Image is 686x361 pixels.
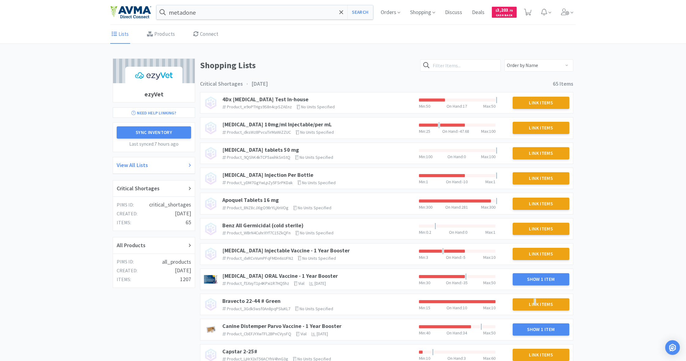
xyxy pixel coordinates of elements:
[446,255,462,260] span: On Hand :
[449,229,465,235] span: On Hand :
[462,280,468,285] span: -35
[447,330,463,336] span: On Hand :
[117,184,160,193] h2: Critical Shortages
[446,179,462,184] span: On Hand :
[419,128,426,134] span: Min :
[222,171,313,178] a: [MEDICAL_DATA] Injection Per Bottle
[513,198,570,210] button: Link Items
[110,6,151,19] img: e4e33dab9f054f5782a47901c742baa9_102.png
[315,281,326,286] span: [DATE]
[419,179,426,184] span: Min :
[426,103,430,109] span: 50
[204,96,217,110] img: no_image.png
[222,96,308,103] a: 4Dx [MEDICAL_DATA] Test In-house
[513,172,570,184] button: Link Items
[301,104,335,110] span: No units specified
[493,179,496,184] span: 1
[204,298,217,311] img: no_image.png
[445,204,462,210] span: On Hand :
[419,255,426,260] span: Min :
[541,326,555,332] span: 1 Item
[227,281,289,286] span: product_fSXxyT1p4KPxi1R7HQ5hz
[464,154,466,159] span: 0
[419,103,426,109] span: Min :
[222,348,257,355] a: Capstar 2-25#
[200,80,243,88] h3: Critical Shortages
[227,230,291,236] span: product_WBrN4CuhrXYf7C15ZkQFn
[489,154,496,159] span: 100
[491,305,496,311] span: 10
[222,247,350,254] a: [MEDICAL_DATA] Injectable Vaccine - 1 Year Booster
[496,9,497,13] span: $
[117,161,148,170] h2: View All Lists
[426,179,428,184] span: 1
[513,97,570,109] button: Link Items
[175,266,191,275] h4: [DATE]
[426,280,430,285] span: 30
[227,180,293,185] span: product_yDM7GgYwLpZy5FSrPKDak
[149,200,191,209] h4: critical_shortages
[227,205,288,210] span: product_8NZ8cJXIgO98rYLjXnVOg
[204,172,217,185] img: no_image.png
[317,331,328,337] span: [DATE]
[496,14,513,18] span: Cash Back
[117,126,191,139] button: Sync Inventory
[447,154,464,159] span: On Hand :
[300,154,333,160] span: No units specified
[463,330,467,336] span: 34
[204,222,217,236] img: no_image.png
[513,248,570,260] button: Link Items
[491,255,496,260] span: 10
[458,128,469,134] span: -47.68
[204,273,217,286] img: 7b753199deb84967b8086d0fc21e8dc5_174084.jpeg
[300,331,307,337] span: vial
[491,355,496,361] span: 60
[493,229,496,235] span: 1
[227,255,293,261] span: product_dxRCvVumPFqFMDn6sUFN2
[426,154,432,159] span: 100
[513,323,570,336] button: Show 1 Item
[110,25,130,44] a: Lists
[443,10,465,15] a: Discuss
[145,25,176,44] a: Products
[302,255,336,261] span: No units specified
[426,255,428,260] span: 3
[513,273,570,285] button: Show 1 Item
[227,331,291,337] span: product_CbEFJYXwTFL2BPnCVysFQ
[222,222,303,229] a: Benz All Germicidal (cold sterile)
[298,205,331,210] span: No units specified
[483,355,491,361] span: Max :
[227,104,292,110] span: product_e9oPTHgs9S8n4cpSZAEnz
[513,349,570,361] button: Link Items
[426,355,430,361] span: 10
[300,306,333,311] span: No units specified
[447,103,463,109] span: On Hand :
[513,122,570,134] button: Link Items
[464,355,466,361] span: 3
[491,280,496,285] span: 50
[483,330,491,336] span: Max :
[419,355,426,361] span: Min :
[485,229,493,235] span: Max :
[420,59,501,72] input: Filter Items...
[117,276,131,284] h5: items:
[485,179,493,184] span: Max :
[419,204,426,210] span: Min :
[419,280,426,285] span: Min :
[227,306,290,311] span: product_3Gdk5wsf0An8pqPSluKL7
[180,275,191,284] h4: 1207
[117,140,191,148] h5: Last synced: 7 hours ago
[419,305,426,311] span: Min :
[442,128,458,134] span: On Hand :
[222,272,338,279] a: [MEDICAL_DATA] ORAL Vaccine - 1 Year Booster
[463,103,467,109] span: 17
[113,107,195,118] a: Need Help Linking?
[162,258,191,266] h4: all_products
[496,7,513,13] span: 3,203
[447,355,464,361] span: On Hand :
[469,10,487,15] a: Deals
[483,280,491,285] span: Max :
[481,128,489,134] span: Max :
[204,197,217,210] img: no_image.png
[513,298,570,311] button: Link Items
